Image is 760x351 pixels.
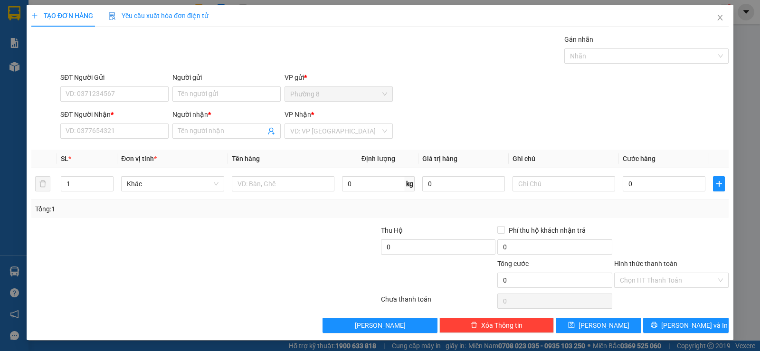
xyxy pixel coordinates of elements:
[121,155,157,162] span: Đơn vị tính
[568,322,575,329] span: save
[481,320,522,331] span: Xóa Thông tin
[661,320,728,331] span: [PERSON_NAME] và In
[285,72,393,83] div: VP gửi
[60,109,169,120] div: SĐT Người Nhận
[381,227,403,234] span: Thu Hộ
[267,127,275,135] span: user-add
[127,177,218,191] span: Khác
[623,155,655,162] span: Cước hàng
[108,12,116,20] img: icon
[361,155,395,162] span: Định lượng
[61,155,68,162] span: SL
[439,318,554,333] button: deleteXóa Thông tin
[232,176,334,191] input: VD: Bàn, Ghế
[31,12,38,19] span: plus
[285,111,311,118] span: VP Nhận
[422,155,457,162] span: Giá trị hàng
[614,260,677,267] label: Hình thức thanh toán
[232,155,260,162] span: Tên hàng
[422,176,505,191] input: 0
[108,12,209,19] span: Yêu cầu xuất hóa đơn điện tử
[290,87,387,101] span: Phường 8
[323,318,437,333] button: [PERSON_NAME]
[579,320,629,331] span: [PERSON_NAME]
[564,36,593,43] label: Gán nhãn
[172,109,281,120] div: Người nhận
[643,318,729,333] button: printer[PERSON_NAME] và In
[60,72,169,83] div: SĐT Người Gửi
[713,180,724,188] span: plus
[405,176,415,191] span: kg
[35,176,50,191] button: delete
[31,12,93,19] span: TẠO ĐƠN HÀNG
[556,318,641,333] button: save[PERSON_NAME]
[505,225,589,236] span: Phí thu hộ khách nhận trả
[509,150,619,168] th: Ghi chú
[707,5,733,31] button: Close
[355,320,406,331] span: [PERSON_NAME]
[651,322,657,329] span: printer
[172,72,281,83] div: Người gửi
[716,14,724,21] span: close
[380,294,496,311] div: Chưa thanh toán
[471,322,477,329] span: delete
[513,176,615,191] input: Ghi Chú
[35,204,294,214] div: Tổng: 1
[713,176,725,191] button: plus
[497,260,529,267] span: Tổng cước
